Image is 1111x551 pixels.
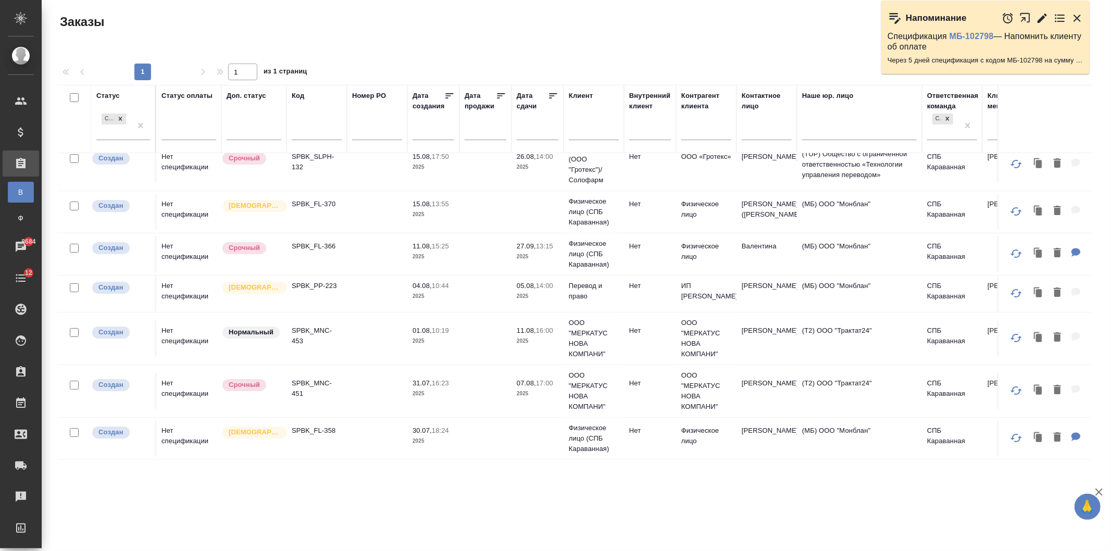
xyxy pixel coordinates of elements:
[569,281,619,302] p: Перевод и право
[1029,327,1048,348] button: Клонировать
[681,241,731,262] p: Физическое лицо
[292,281,342,291] p: SPBK_PP-223
[802,91,854,101] div: Наше юр. лицо
[1071,12,1083,24] button: Закрыть
[413,291,454,302] p: 2025
[1048,427,1066,448] button: Удалить
[797,420,922,457] td: (МБ) ООО "Монблан"
[517,389,558,399] p: 2025
[1036,12,1048,24] button: Редактировать
[797,194,922,230] td: (МБ) ООО "Монблан"
[413,91,444,111] div: Дата создания
[736,275,797,312] td: [PERSON_NAME]
[569,318,619,359] p: ООО "МЕРКАТУС НОВА КОМПАНИ"
[536,153,553,160] p: 14:00
[569,370,619,412] p: ООО "МЕРКАТУС НОВА КОМПАНИ"
[982,275,1043,312] td: [PERSON_NAME]
[98,427,123,437] p: Создан
[156,373,221,409] td: Нет спецификации
[292,241,342,252] p: SPBK_FL-366
[13,213,29,223] span: Ф
[13,187,29,197] span: В
[517,242,536,250] p: 27.09,
[797,320,922,357] td: (Т2) ООО "Трактат24"
[221,425,281,440] div: Выставляется автоматически для первых 3 заказов нового контактного лица. Особое внимание
[98,243,123,253] p: Создан
[922,420,982,457] td: СПБ Караванная
[736,320,797,357] td: [PERSON_NAME]
[797,236,922,272] td: (МБ) ООО "Монблан"
[221,378,281,392] div: Выставляется автоматически, если на указанный объем услуг необходимо больше времени в стандартном...
[681,152,731,162] p: ООО «Гротекс»
[8,182,34,203] a: В
[517,379,536,387] p: 07.08,
[681,318,731,359] p: ООО "МЕРКАТУС НОВА КОМПАНИ"
[1019,7,1031,29] button: Открыть в новой вкладке
[91,199,150,213] div: Выставляется автоматически при создании заказа
[227,91,266,101] div: Доп. статус
[413,242,432,250] p: 11.08,
[292,152,342,172] p: SPBK_SLPH-132
[91,325,150,340] div: Выставляется автоматически при создании заказа
[1004,425,1029,450] button: Обновить
[432,200,449,208] p: 13:55
[229,153,260,164] p: Срочный
[517,327,536,334] p: 11.08,
[1054,12,1066,24] button: Перейти в todo
[264,65,307,80] span: из 1 страниц
[1002,12,1014,24] button: Отложить
[91,281,150,295] div: Выставляется автоматически при создании заказа
[1004,199,1029,224] button: Обновить
[517,252,558,262] p: 2025
[229,380,260,390] p: Срочный
[432,327,449,334] p: 10:19
[156,320,221,357] td: Нет спецификации
[922,320,982,357] td: СПБ Караванная
[221,152,281,166] div: Выставляется автоматически, если на указанный объем услуг необходимо больше времени в стандартном...
[229,243,260,253] p: Срочный
[681,370,731,412] p: ООО "МЕРКАТУС НОВА КОМПАНИ"
[91,425,150,440] div: Выставляется автоматически при создании заказа
[569,144,619,185] p: Solopharm (ООО "Гротекс")/Солофарм
[629,91,671,111] div: Внутренний клиент
[517,153,536,160] p: 26.08,
[1048,327,1066,348] button: Удалить
[432,282,449,290] p: 10:44
[629,281,671,291] p: Нет
[569,239,619,270] p: Физическое лицо (СПБ Караванная)
[98,201,123,211] p: Создан
[932,114,942,124] div: СПБ Караванная
[1029,153,1048,174] button: Клонировать
[736,146,797,183] td: [PERSON_NAME]
[1075,494,1101,520] button: 🙏
[98,153,123,164] p: Создан
[101,112,127,126] div: Создан
[1004,281,1029,306] button: Обновить
[988,91,1038,111] div: Клиентские менеджеры
[681,281,731,302] p: ИП [PERSON_NAME]
[1079,496,1096,518] span: 🙏
[517,336,558,346] p: 2025
[922,236,982,272] td: СПБ Караванная
[156,194,221,230] td: Нет спецификации
[982,320,1043,357] td: [PERSON_NAME]
[413,252,454,262] p: 2025
[536,282,553,290] p: 14:00
[736,420,797,457] td: [PERSON_NAME]
[432,379,449,387] p: 16:23
[8,208,34,229] a: Ф
[98,380,123,390] p: Создан
[57,14,104,30] span: Заказы
[292,325,342,346] p: SPBK_MNC-453
[1029,201,1048,222] button: Клонировать
[292,378,342,399] p: SPBK_MNC-451
[96,91,120,101] div: Статус
[629,425,671,436] p: Нет
[352,91,386,101] div: Номер PO
[413,200,432,208] p: 15.08,
[517,91,548,111] div: Дата сдачи
[536,327,553,334] p: 16:00
[736,373,797,409] td: [PERSON_NAME]
[98,327,123,337] p: Создан
[292,91,304,101] div: Код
